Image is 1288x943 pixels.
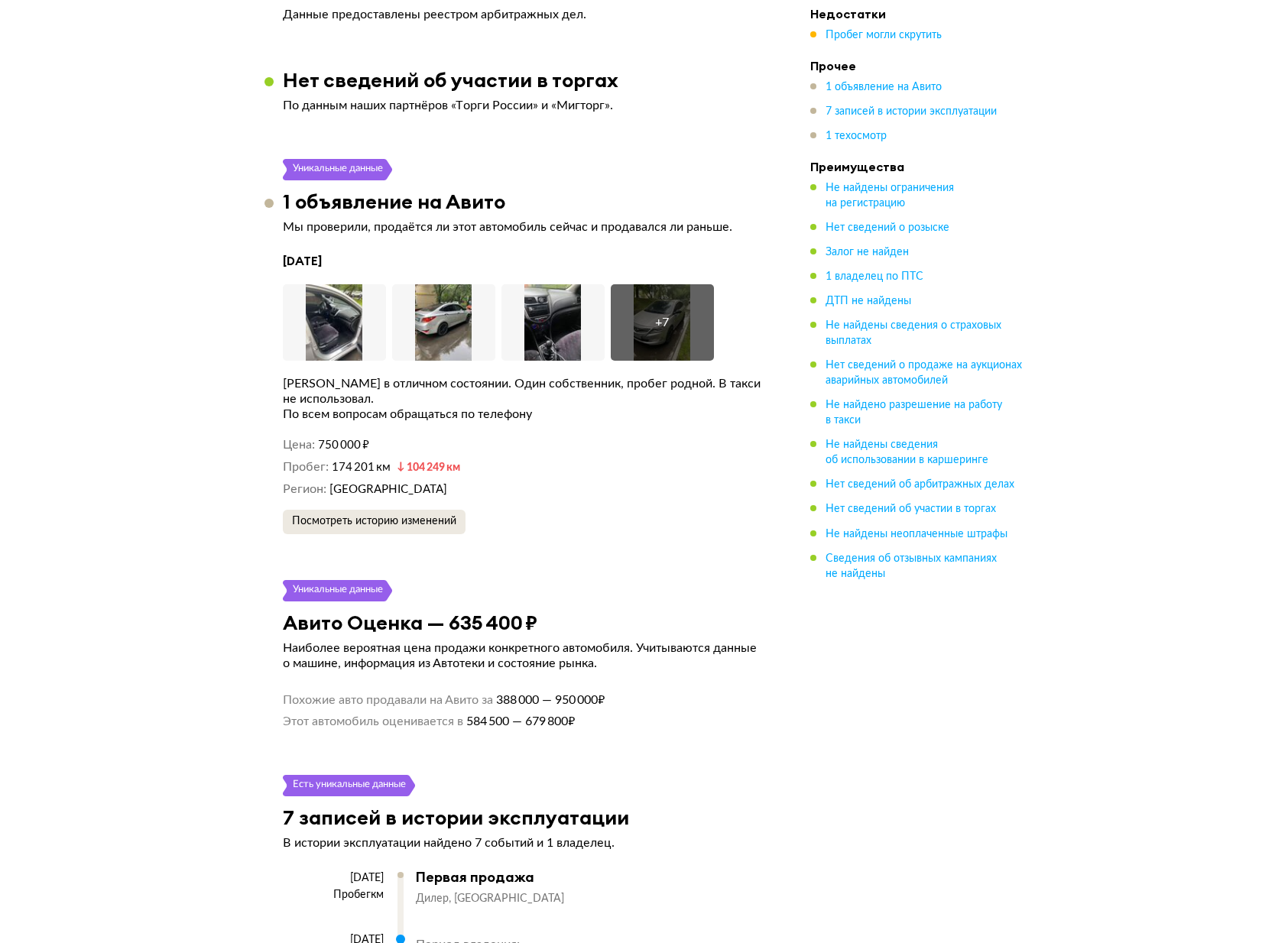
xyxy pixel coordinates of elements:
img: Car Photo [392,284,495,361]
span: Не найдены сведения об использовании в каршеринге [826,439,988,465]
p: В истории эксплуатации найдено 7 событий и 1 владелец. [283,835,764,851]
span: Не найдены сведения о страховых выплатах [826,320,1001,346]
h3: 1 объявление на Авито [283,190,505,213]
dt: Цена [283,437,315,453]
p: Наиболее вероятная цена продажи конкретного автомобиля. Учитываются данные о машине, информация и... [283,640,764,671]
div: Есть уникальные данные [292,775,407,796]
div: Пробег км [283,888,384,902]
span: Нет сведений об арбитражных делах [826,479,1014,490]
span: ДТП не найдены [826,296,911,306]
dt: Регион [283,481,326,497]
span: 584 500 — 679 800 ₽ [463,714,575,729]
p: По данным наших партнёров «Торги России» и «Мигторг». [283,98,764,113]
span: 7 записей в истории эксплуатации [826,106,997,117]
span: Нет сведений о продаже на аукционах аварийных автомобилей [826,360,1022,386]
span: Дилер [416,893,454,904]
h3: Нет сведений об участии в торгах [283,68,618,92]
h3: 7 записей в истории эксплуатации [283,805,629,829]
span: 388 000 — 950 000 ₽ [493,692,605,708]
span: 1 владелец по ПТС [826,271,923,282]
span: [GEOGRAPHIC_DATA] [454,893,564,904]
span: Залог не найден [826,247,909,258]
h3: Авито Оценка — 635 400 ₽ [283,611,537,634]
div: [DATE] [283,871,384,885]
p: Мы проверили, продаётся ли этот автомобиль сейчас и продавался ли раньше. [283,219,764,235]
div: [PERSON_NAME] в отличном состоянии. Один собственник, пробег родной. В такси не использовал. [283,376,764,407]
div: Уникальные данные [292,159,384,180]
div: По всем вопросам обращаться по телефону [283,407,764,422]
span: Нет сведений о розыске [826,222,949,233]
span: [GEOGRAPHIC_DATA] [329,484,447,495]
button: Посмотреть историю изменений [283,510,466,534]
span: Пробег могли скрутить [826,30,942,41]
span: Посмотреть историю изменений [292,516,456,527]
img: Car Photo [283,284,386,361]
span: Этот автомобиль оценивается в [283,714,463,729]
dt: Пробег [283,459,329,475]
div: Уникальные данные [292,580,384,601]
h4: Преимущества [810,159,1024,174]
span: 1 техосмотр [826,131,887,141]
span: Сведения об отзывных кампаниях не найдены [826,553,997,578]
span: Не найдены ограничения на регистрацию [826,183,954,209]
span: Похожие авто продавали на Авито за [283,692,493,708]
span: Не найдены неоплаченные штрафы [826,528,1007,539]
h4: [DATE] [283,253,764,269]
span: Нет сведений об участии в торгах [826,504,996,514]
div: Первая продажа [416,869,749,886]
span: 750 000 ₽ [318,439,369,451]
span: Не найдено разрешение на работу в такси [826,400,1002,426]
small: 104 249 км [397,462,460,473]
img: Car Photo [501,284,605,361]
span: 174 201 км [332,462,391,473]
h4: Недостатки [810,6,1024,21]
div: + 7 [655,315,669,330]
h4: Прочее [810,58,1024,73]
p: Данные предоставлены реестром арбитражных дел. [283,7,764,22]
span: 1 объявление на Авито [826,82,942,92]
